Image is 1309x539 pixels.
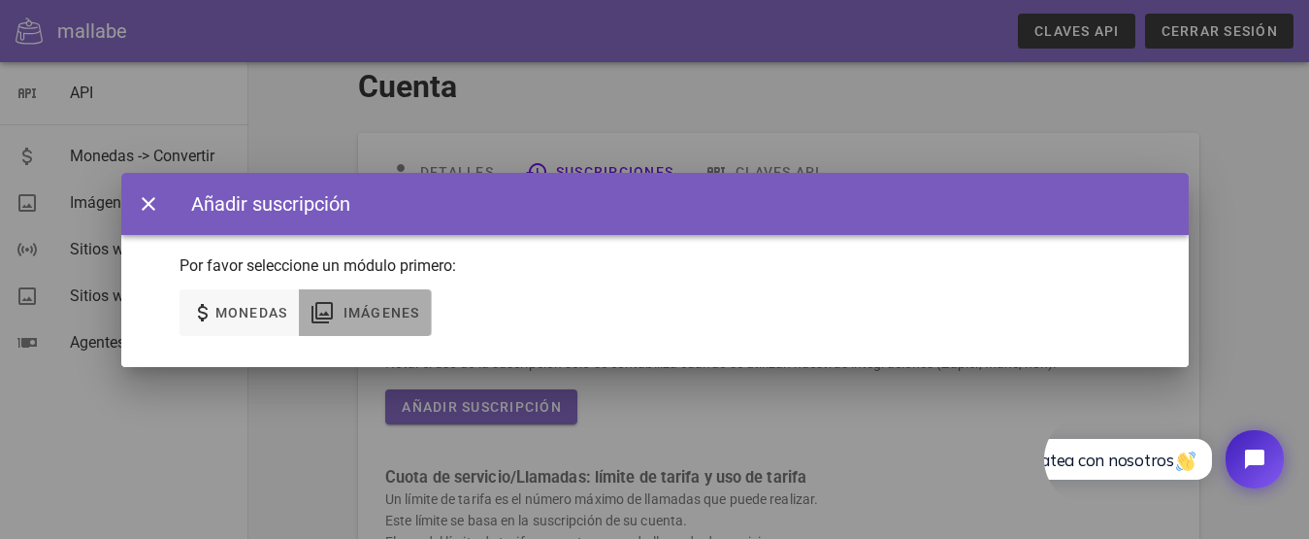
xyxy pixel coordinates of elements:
font: Imágenes [344,305,420,320]
img: 👋 [132,38,151,57]
button: Abrir el widget de chat [181,17,240,75]
iframe: Chat de Tidio [1044,414,1300,505]
button: Monedas [180,289,300,336]
font: Por favor seleccione un módulo primero: [180,256,456,275]
button: Imágenes [299,289,431,336]
font: Monedas [215,305,288,320]
font: Añadir suscripción [191,192,350,216]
